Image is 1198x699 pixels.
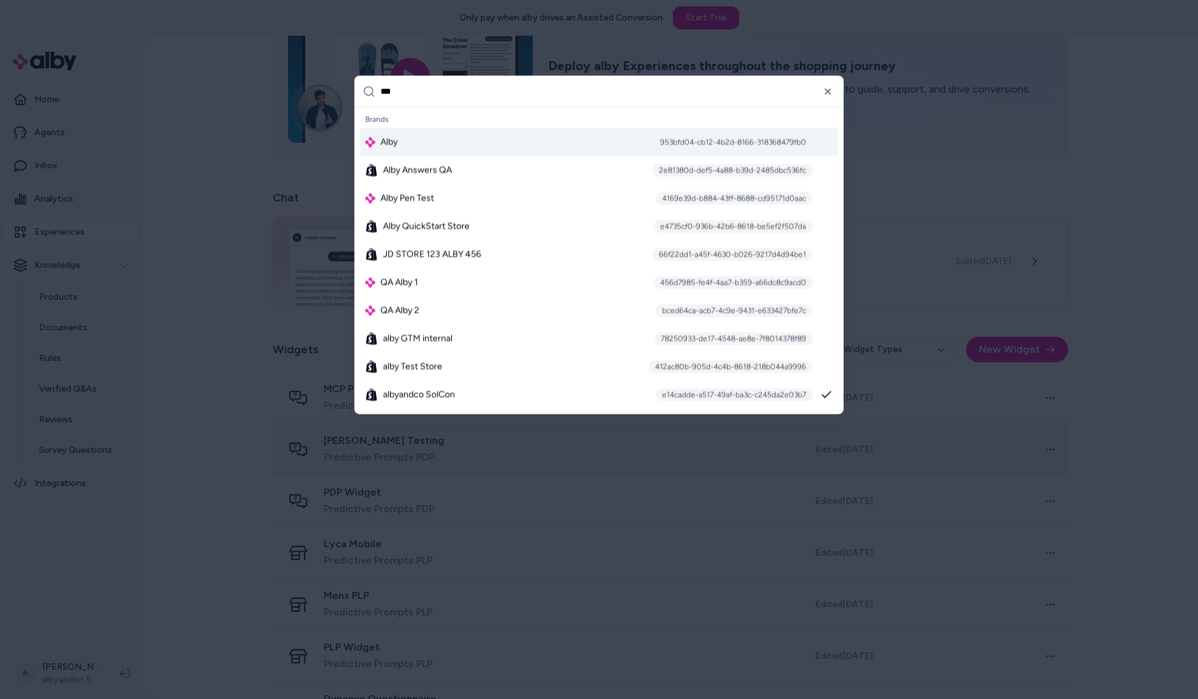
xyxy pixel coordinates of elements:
div: 4169e39d-b884-43ff-8688-cd95171d0aac [656,191,812,204]
span: alby GTM internal [383,332,452,344]
img: alby Logo [365,277,375,287]
img: alby Logo [365,305,375,315]
img: alby Logo [365,136,375,147]
span: JD STORE 123 ALBY 456 [383,247,481,260]
div: 2e81380d-def5-4a88-b39d-2485dbc536fc [653,163,812,176]
img: alby Logo [365,193,375,203]
span: Alby [380,135,398,148]
div: bced64ca-acb7-4c9e-9431-e633427bfe7c [656,304,812,316]
span: QA Alby 2 [380,304,419,316]
div: 953bfd04-cb12-4b2d-8166-318368479fb0 [654,135,812,148]
div: 412ac80b-905d-4c4b-8618-218b044a9996 [649,360,812,372]
span: Alby QuickStart Store [383,219,470,232]
span: Alby Answers QA [383,163,452,176]
div: Brands [360,110,838,128]
div: 78250933-de17-4548-ae8e-7f8014378f89 [654,332,812,344]
span: Alby Pen Test [380,191,434,204]
span: alby Test Store [383,360,442,372]
div: 66f22dd1-a45f-4630-b026-9217d4d94be1 [653,247,812,260]
span: albyandco SolCon [383,388,455,401]
span: QA Alby 1 [380,276,418,288]
div: e14cadde-a517-49af-ba3c-c245da2e03b7 [656,388,812,401]
div: e4735cf0-936b-42b6-8618-be5ef2f507da [654,219,812,232]
div: 456d7985-fe4f-4aa7-b359-a66dc8c9acd0 [654,276,812,288]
